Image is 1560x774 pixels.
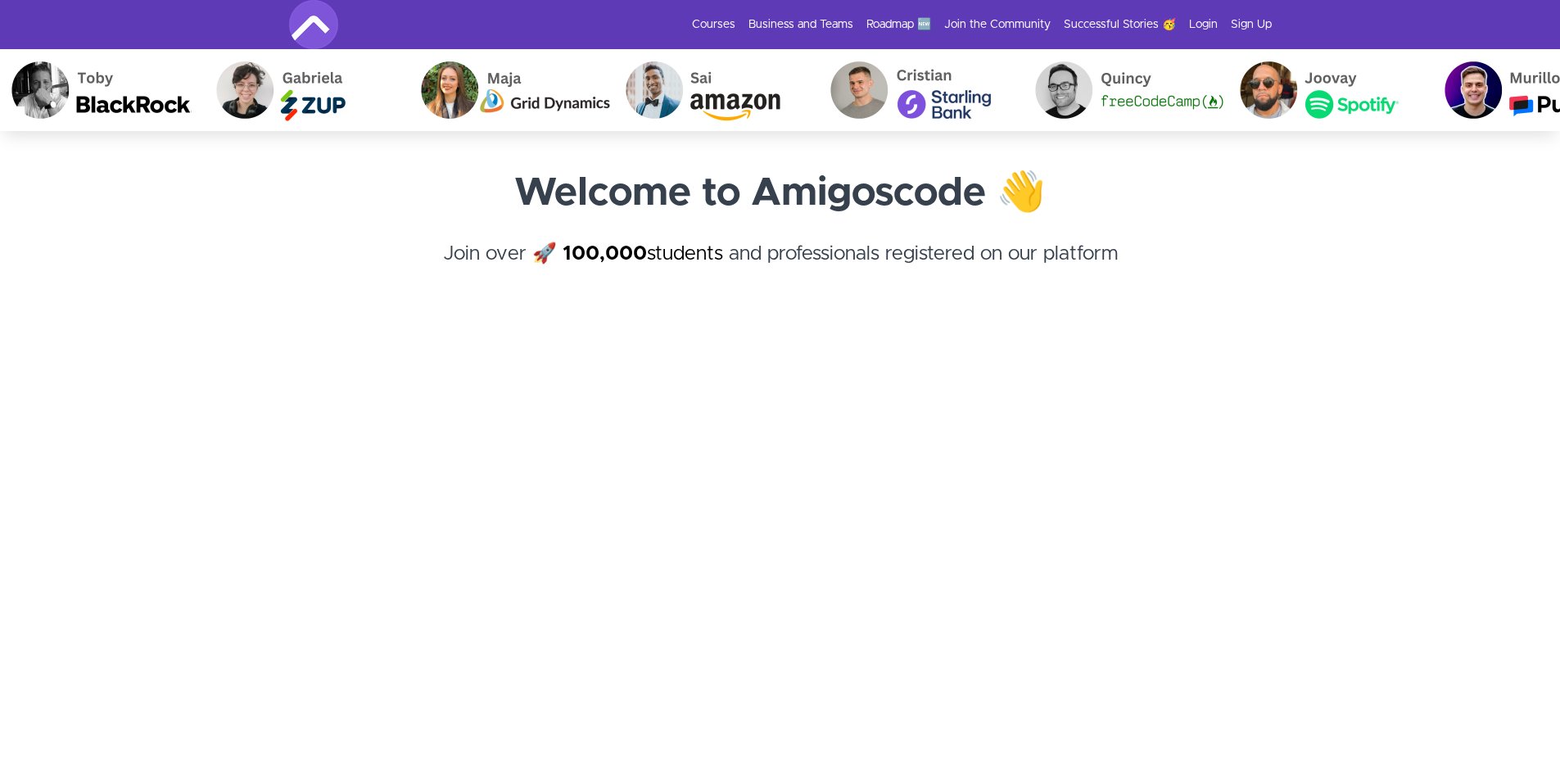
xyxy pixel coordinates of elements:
[1024,49,1228,131] img: Quincy
[819,49,1024,131] img: Cristian
[1228,49,1433,131] img: Joovay
[692,16,735,33] a: Courses
[1189,16,1218,33] a: Login
[289,239,1272,298] h4: Join over 🚀 and professionals registered on our platform
[866,16,931,33] a: Roadmap 🆕
[409,49,614,131] img: Maja
[563,244,723,264] a: 100,000students
[205,49,409,131] img: Gabriela
[1064,16,1176,33] a: Successful Stories 🥳
[514,174,1046,213] strong: Welcome to Amigoscode 👋
[748,16,853,33] a: Business and Teams
[614,49,819,131] img: Sai
[944,16,1051,33] a: Join the Community
[1231,16,1272,33] a: Sign Up
[563,244,647,264] strong: 100,000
